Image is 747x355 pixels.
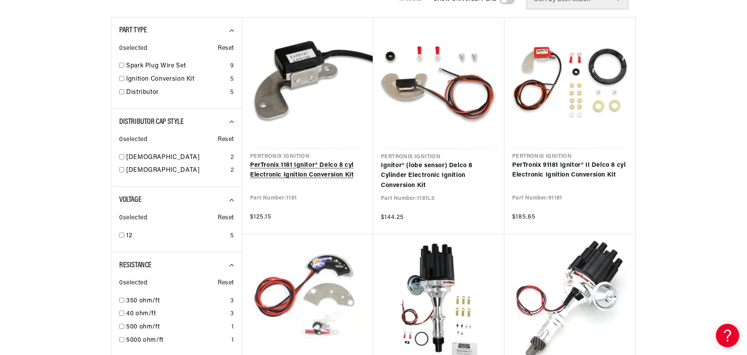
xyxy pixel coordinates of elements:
div: 3 [230,296,234,306]
a: [DEMOGRAPHIC_DATA] [126,153,227,163]
div: 1 [231,336,234,346]
span: 0 selected [119,213,147,223]
div: 2 [231,166,234,176]
a: [DEMOGRAPHIC_DATA] [126,166,227,176]
a: PerTronix 1181 Ignitor® Delco 8 cyl Electronic Ignition Conversion Kit [250,161,365,180]
div: 3 [230,309,234,319]
a: Spark Plug Wire Set [126,61,227,71]
a: Distributor [126,88,227,98]
span: 0 selected [119,44,147,54]
a: PerTronix 91181 Ignitor® II Delco 8 cyl Electronic Ignition Conversion Kit [512,161,627,180]
span: Voltage [119,196,141,204]
span: Reset [218,213,234,223]
div: 5 [230,231,234,241]
a: 5000 ohm/ft [126,336,228,346]
span: Reset [218,135,234,145]
div: 2 [231,153,234,163]
span: Resistance [119,261,152,269]
span: Distributor Cap Style [119,118,184,126]
div: 1 [231,322,234,332]
a: 350 ohm/ft [126,296,227,306]
a: 12 [126,231,227,241]
div: 5 [230,74,234,85]
a: Ignition Conversion Kit [126,74,227,85]
a: 500 ohm/ft [126,322,228,332]
div: 9 [230,61,234,71]
a: 40 ohm/ft [126,309,227,319]
span: Part Type [119,26,147,34]
a: Ignitor® (lobe sensor) Delco 8 Cylinder Electronic Ignition Conversion Kit [381,161,497,191]
div: 5 [230,88,234,98]
span: 0 selected [119,135,147,145]
span: Reset [218,44,234,54]
span: Reset [218,278,234,288]
span: 0 selected [119,278,147,288]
